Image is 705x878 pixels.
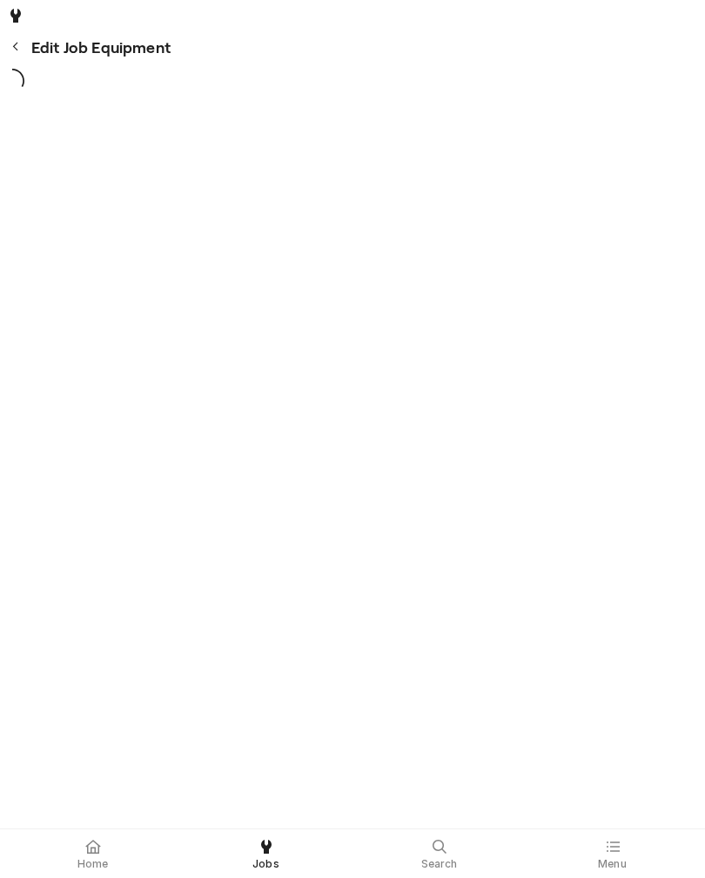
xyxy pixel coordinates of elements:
span: Search [421,857,458,871]
a: Menu [527,833,698,875]
span: Menu [598,857,627,871]
span: Edit Job Equipment [31,39,171,57]
span: Home [77,857,109,871]
a: Jobs [180,833,352,875]
span: Jobs [252,857,279,871]
a: Search [353,833,525,875]
a: Home [7,833,178,875]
